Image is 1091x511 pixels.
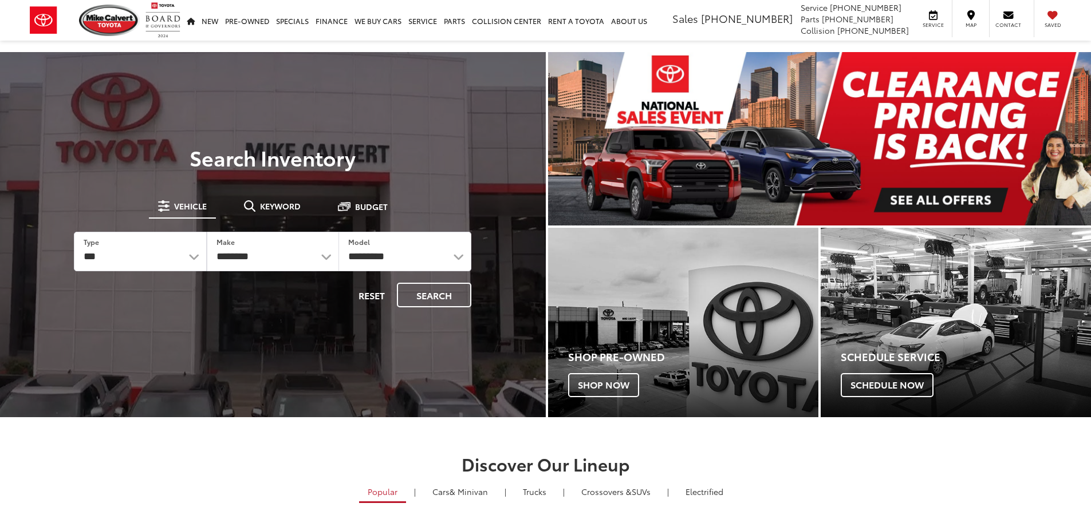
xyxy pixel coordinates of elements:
span: [PHONE_NUMBER] [822,13,893,25]
label: Model [348,237,370,247]
h4: Schedule Service [841,351,1091,363]
span: Budget [355,203,388,211]
label: Type [84,237,99,247]
span: Collision [801,25,835,36]
span: [PHONE_NUMBER] [701,11,793,26]
span: Keyword [260,202,301,210]
a: SUVs [573,482,659,501]
button: Reset [349,283,395,307]
span: Vehicle [174,202,207,210]
button: Search [397,283,471,307]
a: Popular [359,482,406,503]
li: | [411,486,419,497]
span: Saved [1040,21,1065,29]
span: [PHONE_NUMBER] [830,2,901,13]
span: Service [801,2,828,13]
span: Contact [995,21,1021,29]
span: & Minivan [450,486,488,497]
span: Parts [801,13,820,25]
a: Shop Pre-Owned Shop Now [548,228,818,417]
span: Service [920,21,946,29]
img: Mike Calvert Toyota [79,5,140,36]
span: Crossovers & [581,486,632,497]
span: Sales [672,11,698,26]
h3: Search Inventory [48,146,498,169]
li: | [560,486,568,497]
span: [PHONE_NUMBER] [837,25,909,36]
span: Map [958,21,983,29]
h4: Shop Pre-Owned [568,351,818,363]
a: Schedule Service Schedule Now [821,228,1091,417]
li: | [502,486,509,497]
span: Schedule Now [841,373,934,397]
a: Trucks [514,482,555,501]
span: Shop Now [568,373,639,397]
a: Electrified [677,482,732,501]
a: Cars [424,482,497,501]
h2: Discover Our Lineup [142,454,950,473]
li: | [664,486,672,497]
div: Toyota [548,228,818,417]
div: Toyota [821,228,1091,417]
label: Make [216,237,235,247]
